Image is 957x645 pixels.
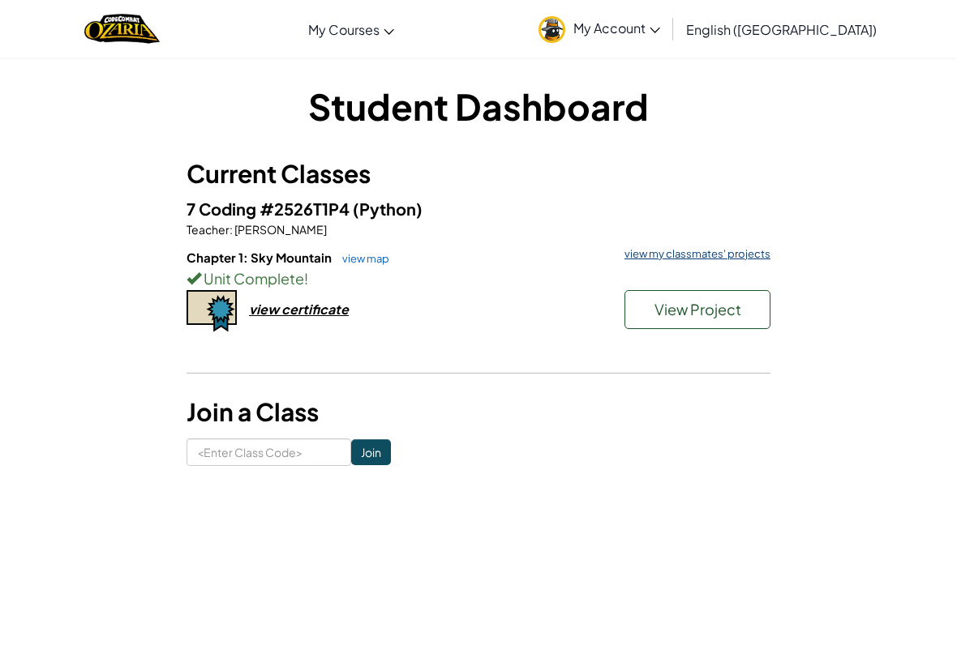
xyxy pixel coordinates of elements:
button: View Project [624,290,770,329]
img: certificate-icon.png [187,290,237,332]
a: My Courses [300,7,402,51]
a: view certificate [187,301,349,318]
a: view map [334,252,389,265]
a: My Account [530,3,668,54]
span: Unit Complete [201,269,304,288]
span: [PERSON_NAME] [233,222,327,237]
h1: Student Dashboard [187,81,770,131]
a: view my classmates' projects [616,249,770,259]
span: 7 Coding #2526T1P4 [187,199,353,219]
span: ! [304,269,308,288]
h3: Join a Class [187,394,770,430]
a: English ([GEOGRAPHIC_DATA]) [678,7,885,51]
span: English ([GEOGRAPHIC_DATA]) [686,21,877,38]
span: My Account [573,19,660,36]
a: Ozaria by CodeCombat logo [84,12,160,45]
input: Join [351,439,391,465]
span: Chapter 1: Sky Mountain [187,250,334,265]
span: Teacher [187,222,230,237]
span: My Courses [308,21,380,38]
input: <Enter Class Code> [187,438,351,466]
h3: Current Classes [187,156,770,192]
span: View Project [654,300,741,318]
span: (Python) [353,199,423,219]
span: : [230,222,233,237]
div: view certificate [249,301,349,318]
img: Home [84,12,160,45]
img: avatar [539,16,565,43]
